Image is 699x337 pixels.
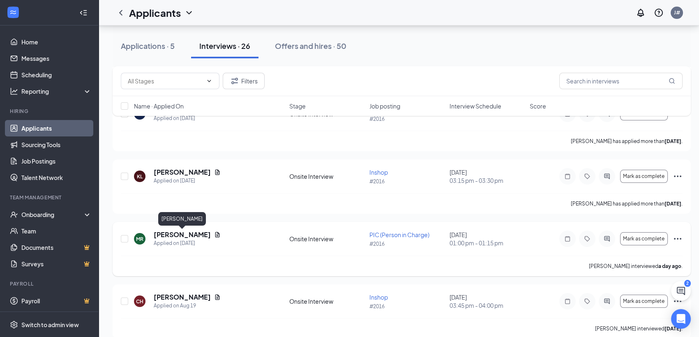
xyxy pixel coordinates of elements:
svg: ChevronLeft [116,8,126,18]
div: Team Management [10,194,90,201]
svg: Document [214,169,221,175]
div: [PERSON_NAME] [158,212,206,226]
svg: WorkstreamLogo [9,8,17,16]
span: Name · Applied On [134,102,184,110]
button: Mark as complete [620,170,668,183]
svg: Collapse [79,9,88,17]
div: CH [136,298,143,305]
div: Onsite Interview [289,235,364,243]
svg: Ellipses [673,296,683,306]
span: Inshop [369,293,388,301]
b: [DATE] [664,138,681,144]
h5: [PERSON_NAME] [154,230,211,239]
p: #2016 [369,178,445,185]
div: J# [674,9,680,16]
button: Mark as complete [620,232,668,245]
div: Applied on [DATE] [154,177,221,185]
svg: Document [214,231,221,238]
div: MR [136,235,143,242]
svg: Ellipses [673,171,683,181]
span: Mark as complete [623,236,664,242]
a: Scheduling [21,67,92,83]
a: Home [21,34,92,50]
span: Stage [289,102,306,110]
button: Mark as complete [620,295,668,308]
h1: Applicants [129,6,181,20]
div: Open Intercom Messenger [671,309,691,329]
div: Onsite Interview [289,297,364,305]
div: Onboarding [21,210,85,219]
svg: Settings [10,321,18,329]
span: Inshop [369,168,388,176]
span: 01:00 pm - 01:15 pm [450,239,525,247]
a: PayrollCrown [21,293,92,309]
svg: ActiveChat [602,235,612,242]
div: Applied on Aug 19 [154,302,221,310]
p: [PERSON_NAME] interviewed . [589,263,683,270]
svg: UserCheck [10,210,18,219]
svg: QuestionInfo [654,8,664,18]
svg: Ellipses [673,234,683,244]
svg: ActiveChat [602,173,612,180]
span: Score [530,102,546,110]
svg: Note [563,235,572,242]
h5: [PERSON_NAME] [154,293,211,302]
p: #2016 [369,303,445,310]
span: Mark as complete [623,298,664,304]
p: [PERSON_NAME] has applied more than . [571,200,683,207]
a: Talent Network [21,169,92,186]
a: DocumentsCrown [21,239,92,256]
svg: Note [563,173,572,180]
div: [DATE] [450,293,525,309]
b: [DATE] [664,201,681,207]
div: [DATE] [450,231,525,247]
div: Applications · 5 [121,41,175,51]
div: [DATE] [450,168,525,185]
svg: ChevronDown [206,78,212,84]
b: a day ago [658,263,681,269]
div: 2 [684,280,691,287]
p: [PERSON_NAME] interviewed . [595,325,683,332]
svg: Tag [582,235,592,242]
input: All Stages [128,76,203,85]
svg: Tag [582,298,592,305]
span: 03:45 pm - 04:00 pm [450,301,525,309]
div: Onsite Interview [289,172,364,180]
div: Hiring [10,108,90,115]
svg: MagnifyingGlass [669,78,675,84]
svg: ChevronDown [184,8,194,18]
svg: Note [563,298,572,305]
p: [PERSON_NAME] has applied more than . [571,138,683,145]
div: Interviews · 26 [199,41,250,51]
svg: Filter [230,76,240,86]
a: Team [21,223,92,239]
svg: Document [214,294,221,300]
span: PIC (Person in Charge) [369,231,429,238]
div: Reporting [21,87,92,95]
button: Filter Filters [223,73,265,89]
span: Job posting [369,102,400,110]
a: Applicants [21,120,92,136]
div: Applied on [DATE] [154,239,221,247]
a: Sourcing Tools [21,136,92,153]
span: Mark as complete [623,173,664,179]
span: Interview Schedule [450,102,501,110]
b: [DATE] [664,325,681,332]
button: ChatActive [671,281,691,301]
a: Job Postings [21,153,92,169]
svg: ChatActive [676,286,686,296]
a: Messages [21,50,92,67]
h5: [PERSON_NAME] [154,168,211,177]
svg: Notifications [636,8,646,18]
span: 03:15 pm - 03:30 pm [450,176,525,185]
svg: ActiveChat [602,298,612,305]
svg: Tag [582,173,592,180]
svg: Analysis [10,87,18,95]
div: Offers and hires · 50 [275,41,346,51]
div: Switch to admin view [21,321,79,329]
div: KL [137,173,143,180]
div: Payroll [10,280,90,287]
input: Search in interviews [559,73,683,89]
a: SurveysCrown [21,256,92,272]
